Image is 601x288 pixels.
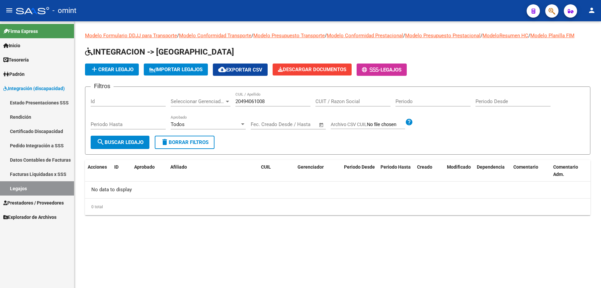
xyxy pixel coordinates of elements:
mat-icon: menu [5,6,13,14]
button: Buscar Legajo [91,136,149,149]
span: Padrón [3,71,25,78]
span: Descargar Documentos [278,67,346,72]
datatable-header-cell: CUIL [258,160,295,182]
mat-icon: help [405,118,413,126]
input: Fecha fin [284,121,316,127]
button: Exportar CSV [213,64,268,76]
span: Tesorería [3,56,29,64]
datatable-header-cell: Dependencia [474,160,511,182]
button: Open calendar [318,121,325,129]
datatable-header-cell: Modificado [444,160,474,182]
span: Acciones [88,164,107,170]
span: Legajos [381,67,401,73]
span: Buscar Legajo [97,139,143,145]
span: Seleccionar Gerenciador [171,98,224,104]
span: Modificado [447,164,471,170]
a: Modelo Presupuesto Transporte [253,33,325,39]
datatable-header-cell: Creado [414,160,444,182]
span: CUIL [261,164,271,170]
button: IMPORTAR LEGAJOS [144,64,208,75]
a: Modelo Conformidad Transporte [179,33,251,39]
mat-icon: person [588,6,596,14]
span: Periodo Desde [344,164,375,170]
input: Fecha inicio [251,121,278,127]
span: Integración (discapacidad) [3,85,65,92]
span: - [362,67,381,73]
datatable-header-cell: Comentario Adm. [551,160,590,182]
a: Modelo Planilla FIM [530,33,574,39]
iframe: Intercom live chat [578,265,594,281]
datatable-header-cell: Aprobado [131,160,158,182]
span: Comentario [513,164,538,170]
button: Crear Legajo [85,64,139,75]
span: Inicio [3,42,20,49]
span: Periodo Hasta [381,164,411,170]
datatable-header-cell: Periodo Desde [341,160,378,182]
span: Crear Legajo [90,67,133,72]
datatable-header-cell: Gerenciador [295,160,341,182]
span: Exportar CSV [218,67,262,73]
mat-icon: add [90,65,98,73]
h3: Filtros [91,81,114,91]
span: Archivo CSV CUIL [331,122,367,127]
span: Gerenciador [298,164,324,170]
span: INTEGRACION -> [GEOGRAPHIC_DATA] [85,47,234,57]
div: 0 total [85,199,590,215]
span: Afiliado [170,164,187,170]
button: Descargar Documentos [273,64,352,75]
span: Comentario Adm. [553,164,578,177]
mat-icon: cloud_download [218,66,226,73]
a: Modelo Formulario DDJJ para Transporte [85,33,177,39]
span: - omint [52,3,76,18]
span: Aprobado [134,164,155,170]
span: IMPORTAR LEGAJOS [149,67,203,72]
mat-icon: delete [161,138,169,146]
a: ModeloResumen HC [482,33,528,39]
datatable-header-cell: Periodo Hasta [378,160,414,182]
span: Todos [171,121,185,127]
span: Borrar Filtros [161,139,209,145]
datatable-header-cell: Comentario [511,160,551,182]
input: Archivo CSV CUIL [367,122,405,128]
datatable-header-cell: Acciones [85,160,112,182]
span: Dependencia [477,164,505,170]
mat-icon: search [97,138,105,146]
span: Firma Express [3,28,38,35]
a: Modelo Presupuesto Prestacional [405,33,480,39]
div: / / / / / / [85,32,590,215]
button: Borrar Filtros [155,136,215,149]
span: Prestadores / Proveedores [3,199,64,207]
span: ID [114,164,119,170]
div: No data to display [85,182,590,198]
span: Explorador de Archivos [3,214,56,221]
datatable-header-cell: ID [112,160,131,182]
span: Creado [417,164,432,170]
button: -Legajos [357,64,407,76]
a: Modelo Conformidad Prestacional [327,33,403,39]
datatable-header-cell: Afiliado [168,160,258,182]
